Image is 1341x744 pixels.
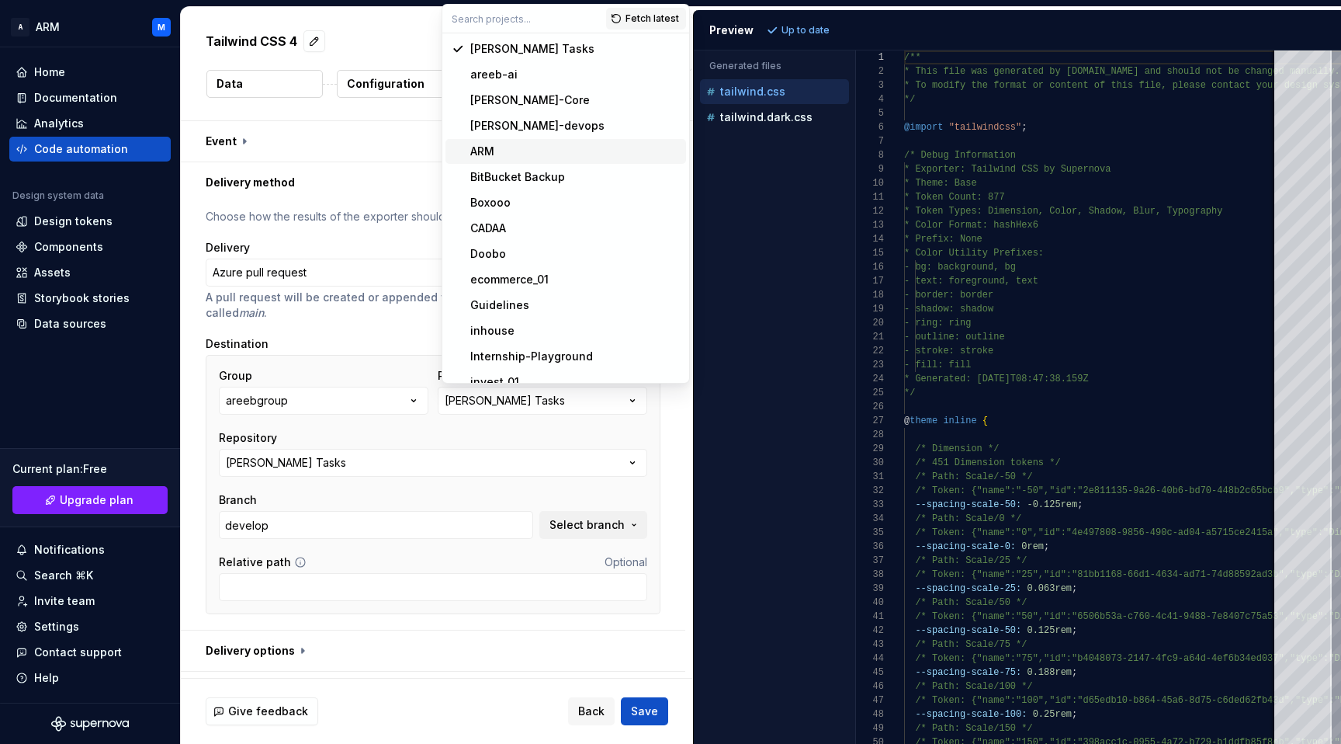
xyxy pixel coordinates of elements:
[856,218,884,232] div: 13
[621,697,668,725] button: Save
[470,349,593,364] div: Internship-Playground
[856,652,884,666] div: 44
[34,239,103,255] div: Components
[9,60,171,85] a: Home
[568,697,615,725] button: Back
[915,471,1032,482] span: /* Path: Scale/-50 */
[904,304,993,315] span: - shadow: shadow
[856,512,884,526] div: 34
[1044,541,1049,552] span: ;
[470,195,511,210] div: Boxooo
[34,90,117,106] div: Documentation
[856,554,884,568] div: 37
[228,704,308,719] span: Give feedback
[856,456,884,470] div: 30
[856,666,884,680] div: 45
[856,638,884,652] div: 43
[36,19,60,35] div: ARM
[915,583,1021,594] span: --spacing-scale-25:
[219,368,252,384] label: Group
[856,274,884,288] div: 17
[219,555,291,570] label: Relative path
[904,150,1016,161] span: /* Debug Information
[856,176,884,190] div: 10
[9,563,171,588] button: Search ⌘K
[856,330,884,344] div: 21
[12,461,168,477] div: Current plan : Free
[720,85,785,98] p: tailwind.css
[856,64,884,78] div: 2
[915,667,1021,678] span: --spacing-scale-75:
[34,619,79,634] div: Settings
[856,288,884,302] div: 18
[12,189,104,202] div: Design system data
[856,148,884,162] div: 8
[915,611,1194,622] span: /* Token: {"name":"50","id":"6506b53a-c760-4c41-94
[34,214,113,229] div: Design tokens
[9,85,171,110] a: Documentation
[915,681,1032,692] span: /* Path: Scale/100 */
[856,442,884,456] div: 29
[910,415,937,426] span: theme
[856,400,884,414] div: 26
[856,596,884,610] div: 40
[856,386,884,400] div: 25
[856,106,884,120] div: 5
[904,318,971,329] span: - ring: ring
[856,484,884,498] div: 32
[904,234,982,245] span: * Prefix: None
[904,66,1183,77] span: * This file was generated by [DOMAIN_NAME] and sho
[337,70,453,98] button: Configuration
[206,290,660,321] p: A pull request will be created or appended when this pipeline runs on a branch called .
[856,624,884,638] div: 42
[9,111,171,136] a: Analytics
[915,597,1027,608] span: /* Path: Scale/50 */
[904,332,1005,342] span: - outline: outline
[34,64,65,80] div: Home
[34,265,71,280] div: Assets
[856,316,884,330] div: 20
[856,232,884,246] div: 14
[470,67,518,82] div: areeb-ai
[3,10,177,43] button: AARMM
[9,311,171,336] a: Data sources
[34,116,84,131] div: Analytics
[856,428,884,442] div: 28
[856,78,884,92] div: 3
[856,204,884,218] div: 12
[631,704,658,719] span: Save
[856,302,884,316] div: 19
[904,290,993,301] span: - border: border
[856,50,884,64] div: 1
[904,248,1044,259] span: * Color Utility Prefixes:
[856,568,884,582] div: 38
[34,542,105,558] div: Notifications
[904,346,993,356] span: - stroke: stroke
[1072,709,1077,720] span: ;
[34,316,106,332] div: Data sources
[856,372,884,386] div: 24
[217,76,243,92] p: Data
[856,498,884,512] div: 33
[51,716,129,732] svg: Supernova Logo
[34,593,95,609] div: Invite team
[904,178,977,189] span: * Theme: Base
[1077,499,1083,510] span: ;
[1072,583,1077,594] span: ;
[219,511,533,539] input: Enter a branch name or select a branch
[856,162,884,176] div: 9
[856,134,884,148] div: 7
[709,23,754,38] div: Preview
[9,209,171,234] a: Design tokens
[904,220,1038,231] span: * Color Format: hashHex6
[904,415,910,426] span: @
[904,192,1005,203] span: * Token Count: 877
[856,582,884,596] div: 39
[206,240,250,256] label: Delivery
[605,555,647,568] span: Optional
[226,455,346,471] div: [PERSON_NAME] Tasks
[9,666,171,690] button: Help
[9,260,171,285] a: Assets
[781,24,830,37] p: Up to date
[9,640,171,665] button: Contact support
